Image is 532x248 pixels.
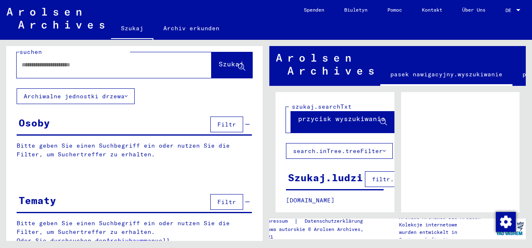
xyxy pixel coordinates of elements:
[7,8,104,29] img: Arolsen_neg.svg
[298,217,373,226] a: Datenschutzerklärung
[380,64,512,86] a: pasek nawigacyjny.wyszukiwanie
[286,197,335,204] font: [DOMAIN_NAME]
[261,217,294,226] a: Impressum
[210,117,243,132] button: Filtr
[462,7,485,13] font: Über Uns
[17,142,230,158] font: Bitte geben Sie einen Suchbegriff ein oder nutzen Sie die Filter, um Suchertreffer zu erhalten.
[286,143,393,159] button: search.inTree.treeFilter
[261,226,363,240] font: Prawa autorskie © Arolsen Archives, 2021
[292,103,352,110] font: szukaj.searchTxt
[305,218,363,224] font: Datenschutzerklärung
[291,107,394,133] button: przycisk wyszukiwania
[106,237,144,244] a: Archivbaum
[111,18,153,40] a: Szukaj
[496,212,516,232] img: Zustimmung ändern
[422,7,442,13] font: Kontakt
[293,147,383,155] font: search.inTree.treeFilter
[19,117,50,129] font: Osoby
[294,217,298,225] font: |
[390,71,502,78] font: pasek nawigacyjny.wyszukiwanie
[505,7,511,13] font: DE
[19,194,56,207] font: Tematy
[212,52,252,78] button: Szukaj
[399,229,457,243] font: wurden entwickelt in Partnerschaft mit
[217,198,236,206] font: Filtr
[365,171,476,187] button: filtr.kolumny wyszukiwania
[217,121,236,128] font: Filtr
[344,7,367,13] font: Biuletyn
[304,7,324,13] font: Spenden
[288,171,363,184] font: Szukaj.ludzi
[144,237,174,244] font: manuell.
[387,7,402,13] font: Pomoc
[17,237,106,244] font: Oder Sie durchsuchen den
[494,218,525,239] img: yv_logo.png
[219,60,244,68] font: Szukaj
[298,114,385,123] font: przycisk wyszukiwania
[153,18,229,38] a: Archiv erkunden
[17,88,135,104] button: Archiwalne jednostki drzewa
[210,194,243,210] button: Filtr
[24,92,125,100] font: Archiwalne jednostki drzewa
[372,175,469,183] font: filtr.kolumny wyszukiwania
[17,219,230,236] font: Bitte geben Sie einen Suchbegriff ein oder nutzen Sie die Filter, um Suchertreffer zu erhalten.
[163,24,219,32] font: Archiv erkunden
[276,54,374,75] img: Arolsen_neg.svg
[261,218,288,224] font: Impressum
[121,24,143,32] font: Szukaj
